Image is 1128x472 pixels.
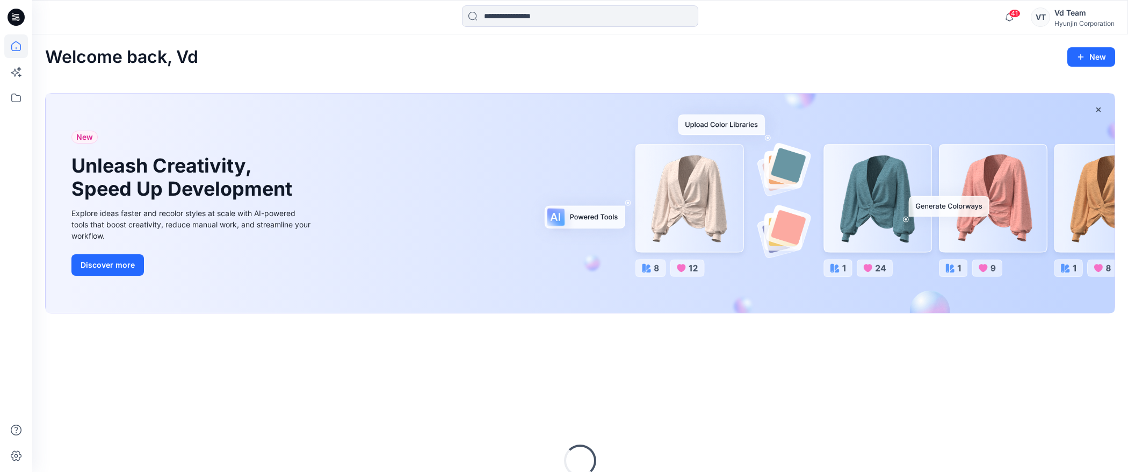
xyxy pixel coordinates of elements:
div: VT [1031,8,1050,27]
h2: Welcome back, Vd [45,47,198,67]
div: Vd Team [1054,6,1115,19]
button: New [1067,47,1115,67]
span: New [76,131,93,144]
button: Discover more [71,254,144,276]
h1: Unleash Creativity, Speed Up Development [71,154,297,201]
div: Hyunjin Corporation [1054,19,1115,27]
div: Explore ideas faster and recolor styles at scale with AI-powered tools that boost creativity, red... [71,208,313,241]
a: Discover more [71,254,313,276]
span: 41 [1009,9,1021,18]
